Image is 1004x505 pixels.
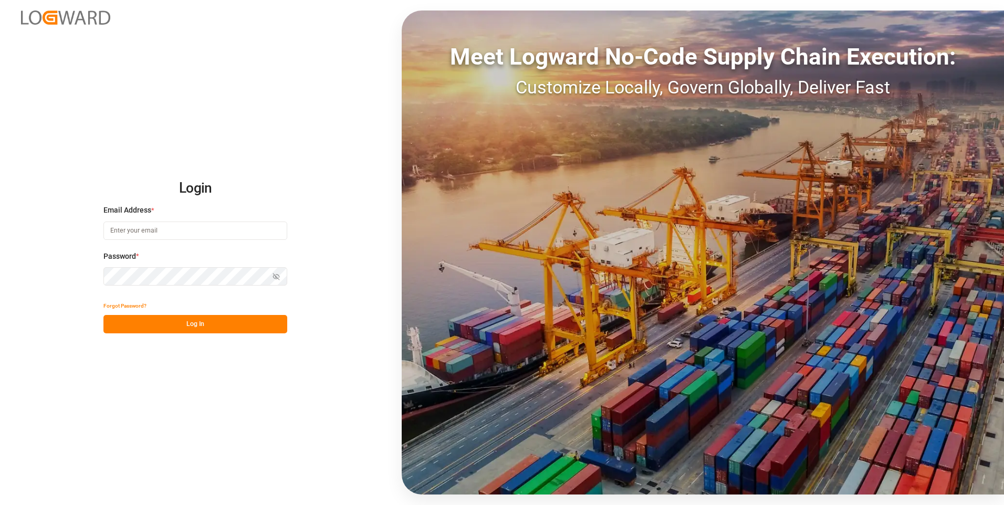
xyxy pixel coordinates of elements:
[103,315,287,333] button: Log In
[103,222,287,240] input: Enter your email
[103,297,147,315] button: Forgot Password?
[402,74,1004,101] div: Customize Locally, Govern Globally, Deliver Fast
[103,251,136,262] span: Password
[103,205,151,216] span: Email Address
[103,172,287,205] h2: Login
[402,39,1004,74] div: Meet Logward No-Code Supply Chain Execution:
[21,10,110,25] img: Logward_new_orange.png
